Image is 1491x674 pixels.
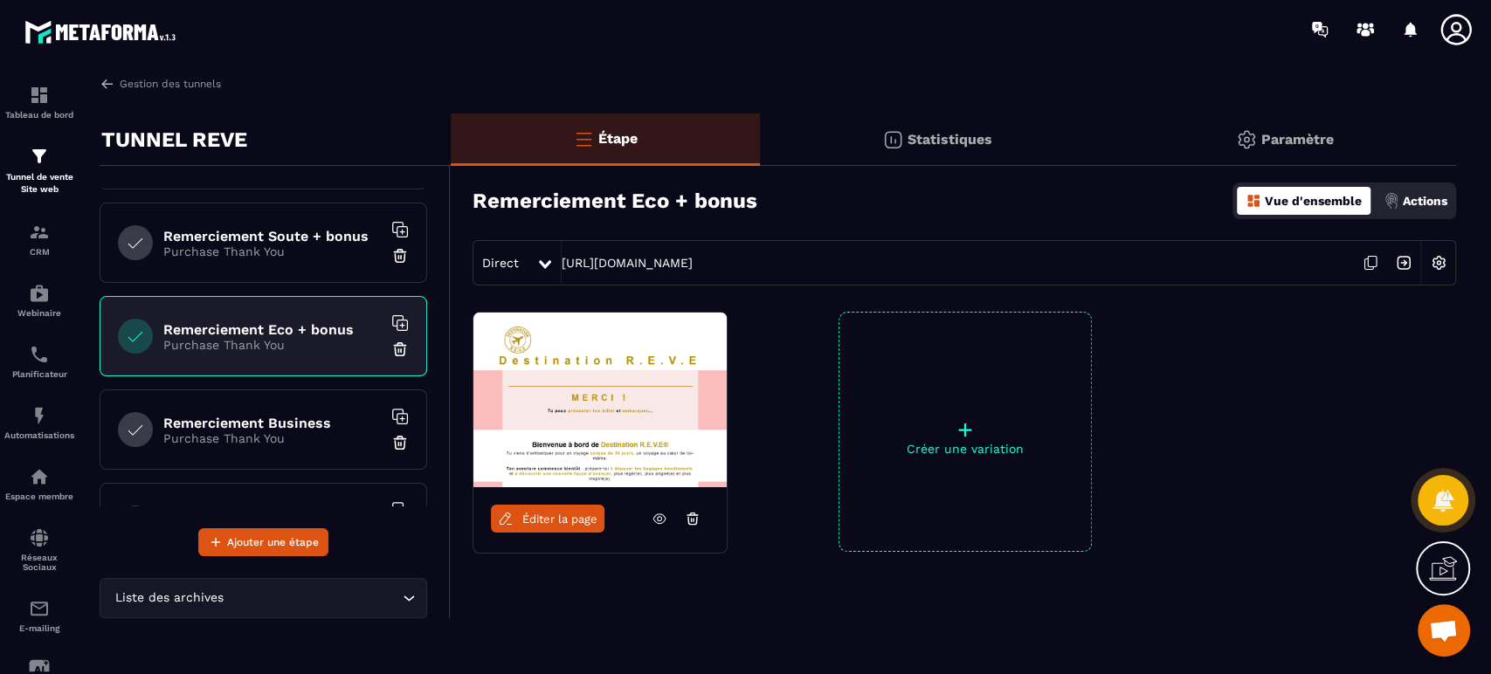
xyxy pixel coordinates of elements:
[1422,246,1455,279] img: setting-w.858f3a88.svg
[4,72,74,133] a: formationformationTableau de bord
[111,588,227,608] span: Liste des archives
[29,146,50,167] img: formation
[482,256,519,270] span: Direct
[163,338,382,352] p: Purchase Thank You
[4,585,74,646] a: emailemailE-mailing
[522,512,597,526] span: Éditer la page
[4,553,74,572] p: Réseaux Sociaux
[4,171,74,196] p: Tunnel de vente Site web
[100,76,115,92] img: arrow
[198,528,328,556] button: Ajouter une étape
[562,256,693,270] a: [URL][DOMAIN_NAME]
[100,76,221,92] a: Gestion des tunnels
[29,466,50,487] img: automations
[573,128,594,149] img: bars-o.4a397970.svg
[598,130,638,147] p: Étape
[882,129,903,150] img: stats.20deebd0.svg
[1265,194,1362,208] p: Vue d'ensemble
[163,415,382,431] h6: Remerciement Business
[1261,131,1334,148] p: Paramètre
[29,405,50,426] img: automations
[4,133,74,209] a: formationformationTunnel de vente Site web
[908,131,992,148] p: Statistiques
[29,344,50,365] img: scheduler
[4,110,74,120] p: Tableau de bord
[100,578,427,618] div: Search for option
[839,442,1091,456] p: Créer une variation
[1387,246,1420,279] img: arrow-next.bcc2205e.svg
[227,588,398,608] input: Search for option
[1384,193,1399,209] img: actions.d6e523a2.png
[1246,193,1261,209] img: dashboard-orange.40269519.svg
[29,527,50,548] img: social-network
[29,598,50,619] img: email
[1403,194,1447,208] p: Actions
[29,222,50,243] img: formation
[391,247,409,265] img: trash
[4,430,74,440] p: Automatisations
[4,247,74,257] p: CRM
[473,313,727,487] img: image
[4,392,74,453] a: automationsautomationsAutomatisations
[163,244,382,258] p: Purchase Thank You
[4,270,74,331] a: automationsautomationsWebinaire
[391,340,409,358] img: trash
[227,533,319,551] span: Ajouter une étape
[491,505,604,533] a: Éditer la page
[839,417,1091,442] p: +
[163,431,382,445] p: Purchase Thank You
[4,453,74,514] a: automationsautomationsEspace membre
[29,283,50,304] img: automations
[101,122,247,157] p: TUNNEL REVE
[163,228,382,244] h6: Remerciement Soute + bonus
[1236,129,1257,150] img: setting-gr.5f69749f.svg
[4,514,74,585] a: social-networksocial-networkRéseaux Sociaux
[391,434,409,451] img: trash
[4,492,74,501] p: Espace membre
[163,321,382,338] h6: Remerciement Eco + bonus
[4,623,74,633] p: E-mailing
[29,85,50,106] img: formation
[24,16,182,48] img: logo
[1418,604,1470,657] div: Ouvrir le chat
[473,189,757,213] h3: Remerciement Eco + bonus
[4,308,74,318] p: Webinaire
[4,369,74,379] p: Planificateur
[4,209,74,270] a: formationformationCRM
[4,331,74,392] a: schedulerschedulerPlanificateur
